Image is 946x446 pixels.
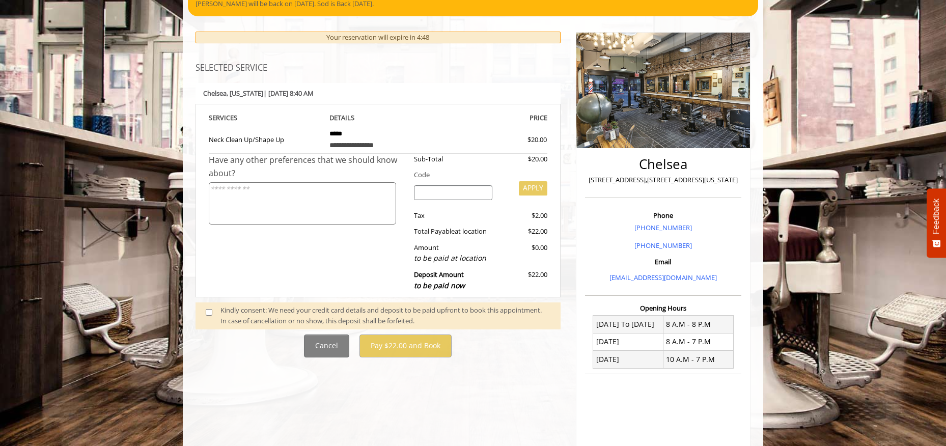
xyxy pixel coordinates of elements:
[234,113,237,122] span: S
[196,32,561,43] div: Your reservation will expire in 4:48
[406,170,547,180] div: Code
[434,112,547,124] th: PRICE
[209,112,322,124] th: SERVICE
[588,175,739,185] p: [STREET_ADDRESS],[STREET_ADDRESS][US_STATE]
[663,351,733,368] td: 10 A.M - 7 P.M
[455,227,487,236] span: at location
[220,305,550,326] div: Kindly consent: We need your credit card details and deposit to be paid upfront to book this appo...
[663,333,733,350] td: 8 A.M - 7 P.M
[406,154,500,164] div: Sub-Total
[593,333,663,350] td: [DATE]
[227,89,263,98] span: , [US_STATE]
[588,258,739,265] h3: Email
[491,134,547,145] div: $20.00
[322,112,435,124] th: DETAILS
[196,64,561,73] h3: SELECTED SERVICE
[609,273,717,282] a: [EMAIL_ADDRESS][DOMAIN_NAME]
[500,154,547,164] div: $20.00
[500,242,547,264] div: $0.00
[414,253,493,264] div: to be paid at location
[500,210,547,221] div: $2.00
[588,157,739,172] h2: Chelsea
[414,281,465,290] span: to be paid now
[663,316,733,333] td: 8 A.M - 8 P.M
[593,316,663,333] td: [DATE] To [DATE]
[519,181,547,196] button: APPLY
[359,334,452,357] button: Pay $22.00 and Book
[634,241,692,250] a: [PHONE_NUMBER]
[304,334,349,357] button: Cancel
[406,226,500,237] div: Total Payable
[414,270,465,290] b: Deposit Amount
[927,188,946,258] button: Feedback - Show survey
[209,154,406,180] div: Have any other preferences that we should know about?
[500,269,547,291] div: $22.00
[406,242,500,264] div: Amount
[588,212,739,219] h3: Phone
[634,223,692,232] a: [PHONE_NUMBER]
[203,89,314,98] b: Chelsea | [DATE] 8:40 AM
[593,351,663,368] td: [DATE]
[585,304,741,312] h3: Opening Hours
[932,199,941,234] span: Feedback
[406,210,500,221] div: Tax
[209,124,322,154] td: Neck Clean Up/Shape Up
[500,226,547,237] div: $22.00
